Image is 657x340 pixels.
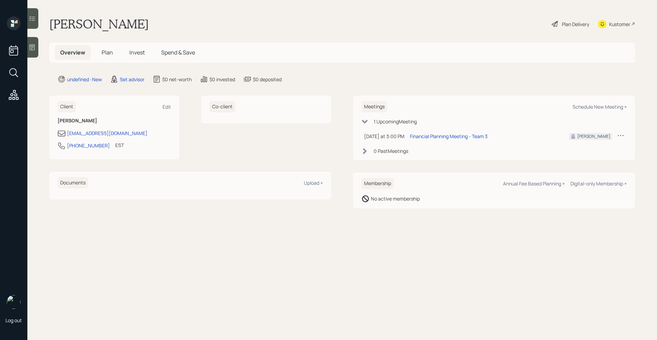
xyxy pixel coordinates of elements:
[57,177,88,189] h6: Documents
[364,133,404,140] div: [DATE] at 3:00 PM
[361,178,394,189] h6: Membership
[361,101,387,112] h6: Meetings
[115,142,124,149] div: EST
[209,76,235,83] div: $0 invested
[562,21,589,28] div: Plan Delivery
[609,21,630,28] div: Kustomer
[570,180,627,187] div: Digital-only Membership +
[67,142,110,149] div: [PHONE_NUMBER]
[67,130,147,137] div: [EMAIL_ADDRESS][DOMAIN_NAME]
[163,104,171,110] div: Edit
[7,295,21,309] img: retirable_logo.png
[572,104,627,110] div: Schedule New Meeting +
[371,195,420,202] div: No active membership
[57,101,76,112] h6: Client
[374,118,417,125] div: 1 Upcoming Meeting
[410,133,488,140] div: Financial Planning Meeting - Team 3
[374,147,408,155] div: 0 Past Meeting s
[209,101,235,112] h6: Co-client
[49,16,149,32] h1: [PERSON_NAME]
[162,76,192,83] div: $0 net-worth
[67,76,102,83] div: undefined · New
[503,180,565,187] div: Annual Fee Based Planning +
[129,49,145,56] span: Invest
[5,317,22,324] div: Log out
[102,49,113,56] span: Plan
[161,49,195,56] span: Spend & Save
[304,180,323,186] div: Upload +
[57,118,171,124] h6: [PERSON_NAME]
[120,76,144,83] div: Set advisor
[60,49,85,56] span: Overview
[577,133,610,139] div: [PERSON_NAME]
[253,76,282,83] div: $0 deposited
